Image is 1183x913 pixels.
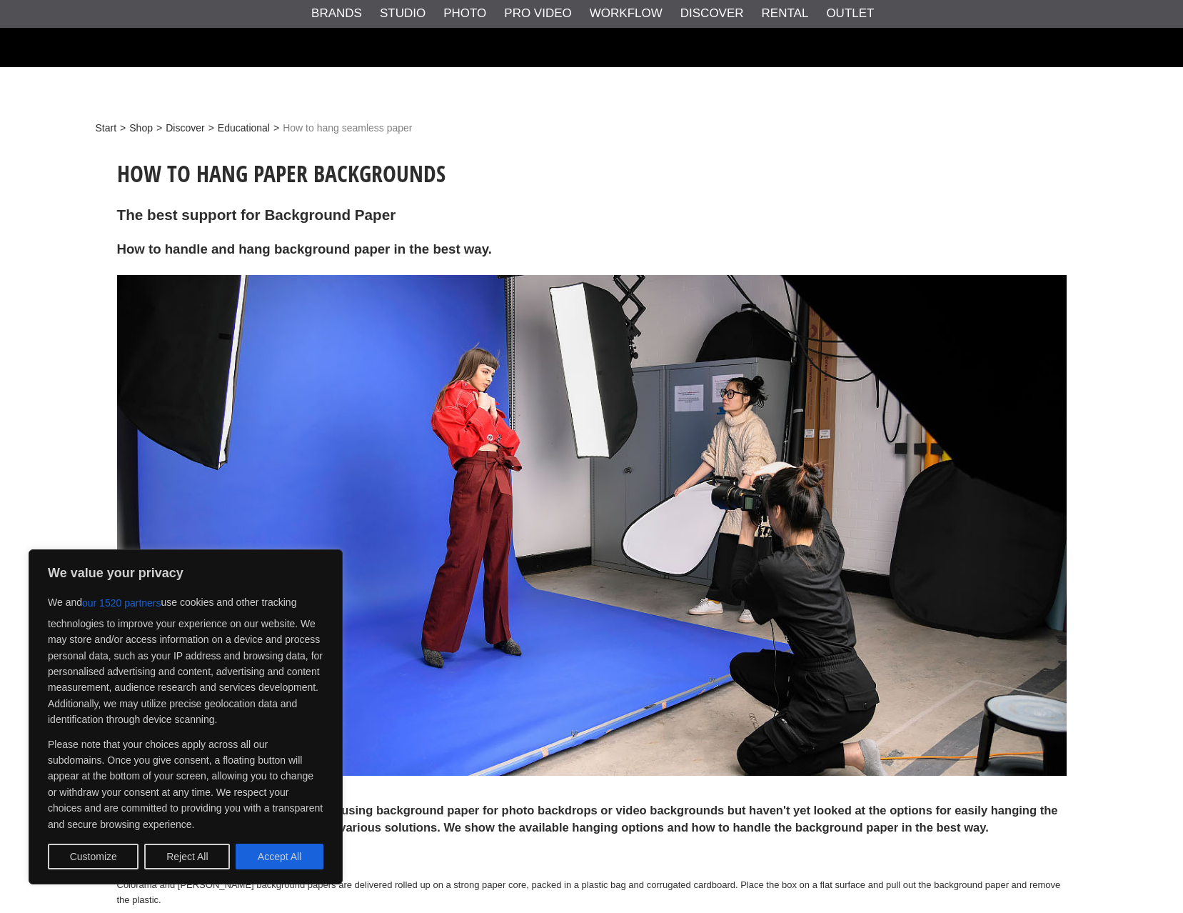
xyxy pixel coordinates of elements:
[144,844,230,869] button: Reject All
[117,205,1067,226] h2: The best support for Background Paper
[283,121,412,136] span: How to hang seamless paper
[117,240,1067,259] h3: How to handle and hang background paper in the best way.
[156,121,162,136] span: >
[166,121,204,136] a: Discover
[117,850,1067,869] h3: How to Open Seamless Paper Rolls
[82,590,161,616] button: our 1520 partners
[443,4,486,23] a: Photo
[680,4,744,23] a: Discover
[236,844,323,869] button: Accept All
[504,4,571,23] a: Pro Video
[218,121,270,136] a: Educational
[117,275,1067,776] img: How to Hang Seamless Paper Backgrounds
[96,121,117,136] a: Start
[48,737,323,832] p: Please note that your choices apply across all our subdomains. Once you give consent, a floating ...
[48,844,139,869] button: Customize
[117,878,1067,908] p: Colorama and [PERSON_NAME] background papers are delivered rolled up on a strong paper core, pack...
[273,121,279,136] span: >
[48,590,323,728] p: We and use cookies and other tracking technologies to improve your experience on our website. We ...
[29,549,343,884] div: We value your privacy
[590,4,663,23] a: Workflow
[117,802,1067,835] h4: If you've just discovered the benefits of using background paper for photo backdrops or video bac...
[129,121,153,136] a: Shop
[48,564,323,582] p: We value your privacy
[117,158,1067,189] h1: How to Hang Paper Backgrounds
[120,121,126,136] span: >
[311,4,362,23] a: Brands
[380,4,426,23] a: Studio
[762,4,809,23] a: Rental
[826,4,874,23] a: Outlet
[208,121,214,136] span: >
